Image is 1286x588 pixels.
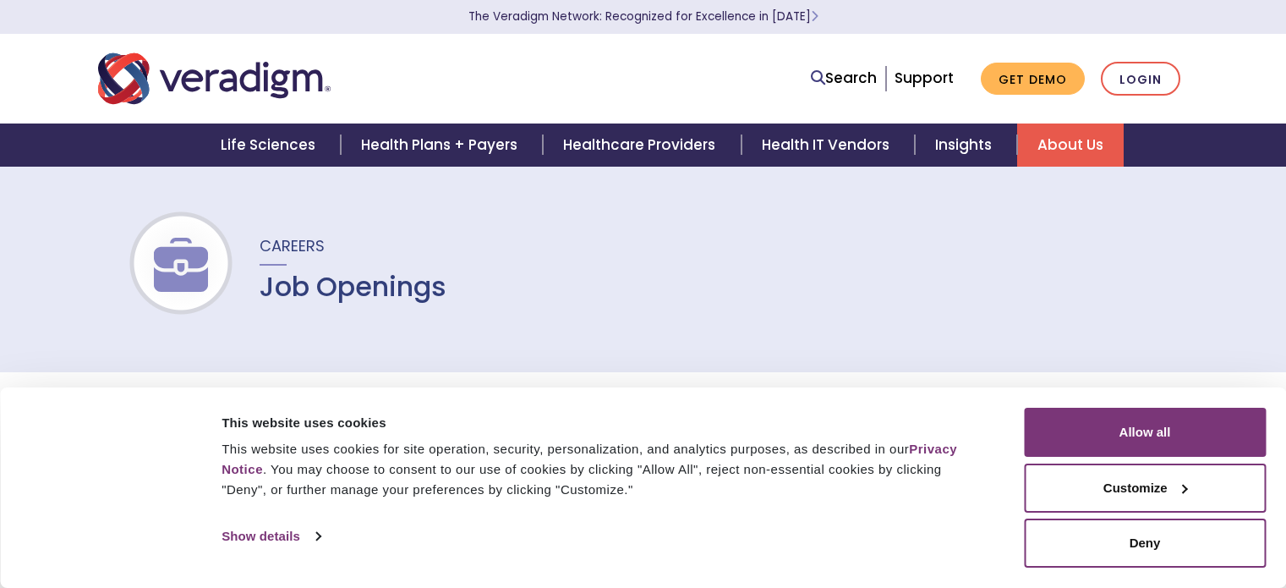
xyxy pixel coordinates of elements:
button: Allow all [1024,408,1266,457]
span: Learn More [811,8,818,25]
div: This website uses cookies [222,413,986,433]
button: Customize [1024,464,1266,513]
img: Veradigm logo [98,51,331,107]
a: Show details [222,524,320,549]
a: Login [1101,62,1180,96]
a: Support [895,68,954,88]
h1: Job Openings [260,271,446,303]
a: Search [811,67,877,90]
a: Health Plans + Payers [341,124,543,167]
a: Healthcare Providers [543,124,741,167]
span: Careers [260,235,325,256]
a: Life Sciences [200,124,341,167]
a: Insights [915,124,1017,167]
a: Get Demo [981,63,1085,96]
a: About Us [1017,124,1124,167]
a: Health IT Vendors [742,124,915,167]
div: This website uses cookies for site operation, security, personalization, and analytics purposes, ... [222,439,986,500]
button: Deny [1024,519,1266,568]
a: The Veradigm Network: Recognized for Excellence in [DATE]Learn More [468,8,818,25]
